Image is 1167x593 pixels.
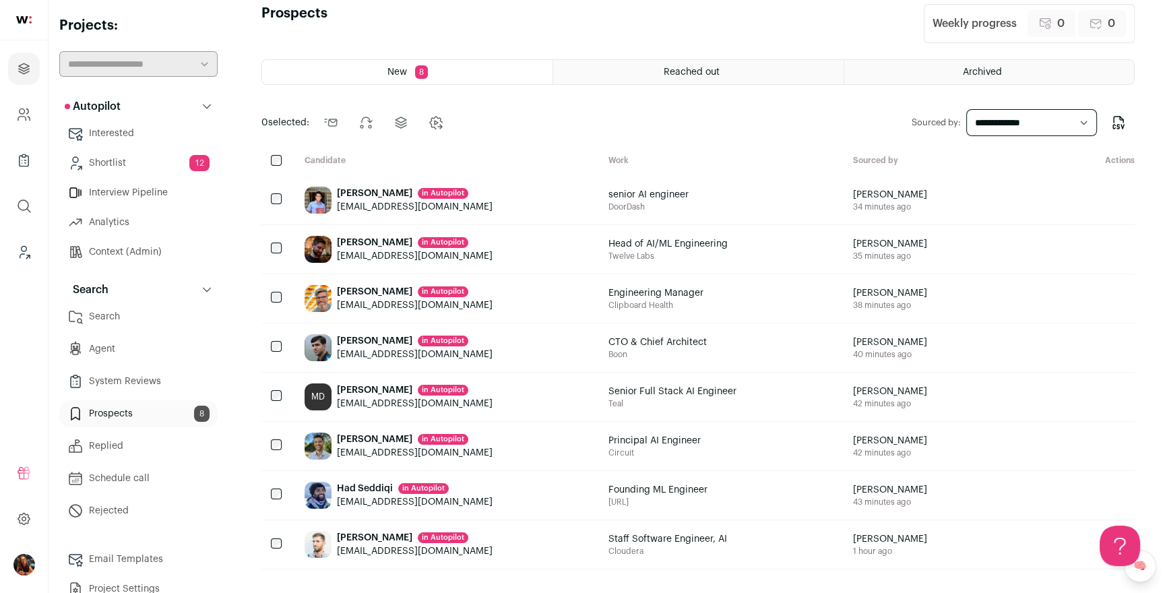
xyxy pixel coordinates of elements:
[608,188,689,201] span: senior AI engineer
[59,150,218,177] a: Shortlist12
[8,236,40,268] a: Leads (Backoffice)
[65,98,121,115] p: Autopilot
[337,383,493,397] div: [PERSON_NAME]
[853,497,927,507] span: 43 minutes ago
[598,155,842,168] div: Work
[59,368,218,395] a: System Reviews
[337,334,493,348] div: [PERSON_NAME]
[337,446,493,460] div: [EMAIL_ADDRESS][DOMAIN_NAME]
[337,495,493,509] div: [EMAIL_ADDRESS][DOMAIN_NAME]
[608,447,701,458] span: Circuit
[608,546,727,557] span: Cloudera
[337,285,493,299] div: [PERSON_NAME]
[853,188,927,201] span: [PERSON_NAME]
[853,398,927,409] span: 42 minutes ago
[853,349,927,360] span: 40 minutes ago
[963,67,1002,77] span: Archived
[59,239,218,266] a: Context (Admin)
[305,482,332,509] img: a0b74434a61e6d645d1fd00165350ff15d39dc1b1c7b6ece19d117d94d0977ec
[337,348,493,361] div: [EMAIL_ADDRESS][DOMAIN_NAME]
[853,546,927,557] span: 1 hour ago
[305,334,332,361] img: e2806f8ec8478a62c3b8b1d0dc1cec3d03fb46db8e85f6ed37391910eddc1066
[59,179,218,206] a: Interview Pipeline
[59,497,218,524] a: Rejected
[13,554,35,575] img: 13968079-medium_jpg
[1102,106,1135,139] button: Export to CSV
[608,336,707,349] span: CTO & Chief Architect
[261,4,327,43] h1: Prospects
[415,65,428,79] span: 8
[59,400,218,427] a: Prospects8
[844,60,1134,84] a: Archived
[261,116,309,129] span: selected:
[1100,526,1140,566] iframe: Help Scout Beacon - Open
[853,251,927,261] span: 35 minutes ago
[8,53,40,85] a: Projects
[842,155,1032,168] div: Sourced by
[8,98,40,131] a: Company and ATS Settings
[912,117,961,128] label: Sourced by:
[853,300,927,311] span: 38 minutes ago
[261,118,268,127] span: 0
[337,397,493,410] div: [EMAIL_ADDRESS][DOMAIN_NAME]
[305,285,332,312] img: f31612088bdb55bd876d3433a5d465e3137c91bfb6a35ee7809d73f6cb29e867.jpg
[608,237,728,251] span: Head of AI/ML Engineering
[194,406,210,422] span: 8
[608,398,736,409] span: Teal
[853,336,927,349] span: [PERSON_NAME]
[337,544,493,558] div: [EMAIL_ADDRESS][DOMAIN_NAME]
[608,434,701,447] span: Principal AI Engineer
[65,282,108,298] p: Search
[418,385,468,396] div: in Autopilot
[337,531,493,544] div: [PERSON_NAME]
[59,303,218,330] a: Search
[553,60,843,84] a: Reached out
[305,383,332,410] div: MD
[418,188,468,199] div: in Autopilot
[418,336,468,346] div: in Autopilot
[1124,550,1156,582] a: 🧠
[853,237,927,251] span: [PERSON_NAME]
[608,385,736,398] span: Senior Full Stack AI Engineer
[294,155,598,168] div: Candidate
[59,93,218,120] button: Autopilot
[608,349,707,360] span: Boon
[59,120,218,147] a: Interested
[59,276,218,303] button: Search
[189,155,210,171] span: 12
[418,286,468,297] div: in Autopilot
[608,532,727,546] span: Staff Software Engineer, AI
[305,433,332,460] img: 4afef4aba8d1ecf39aac257c215fb91f5b2275307201e8b992e108d6511e06b6
[608,201,689,212] span: DoorDash
[59,546,218,573] a: Email Templates
[608,300,703,311] span: Clipboard Health
[1108,15,1115,32] span: 0
[13,554,35,575] button: Open dropdown
[398,483,449,494] div: in Autopilot
[418,434,468,445] div: in Autopilot
[305,236,332,263] img: 3da9c6269c2893f0553ea3de78f599e651eca5b7f92ef801b49cc93ba1b74fb8
[853,434,927,447] span: [PERSON_NAME]
[8,144,40,177] a: Company Lists
[16,16,32,24] img: wellfound-shorthand-0d5821cbd27db2630d0214b213865d53afaa358527fdda9d0ea32b1df1b89c2c.svg
[337,482,493,495] div: Had Seddiqi
[608,286,703,300] span: Engineering Manager
[337,236,493,249] div: [PERSON_NAME]
[337,187,493,200] div: [PERSON_NAME]
[933,15,1017,32] div: Weekly progress
[59,209,218,236] a: Analytics
[305,187,332,214] img: a4585e303acb95947d41c1f871d25b4b0085c8894f180a3c99bcbbf224be61c9
[59,16,218,35] h2: Projects:
[337,299,493,312] div: [EMAIL_ADDRESS][DOMAIN_NAME]
[853,483,927,497] span: [PERSON_NAME]
[1057,15,1065,32] span: 0
[337,200,493,214] div: [EMAIL_ADDRESS][DOMAIN_NAME]
[664,67,720,77] span: Reached out
[608,251,728,261] span: Twelve Labs
[1032,155,1135,168] div: Actions
[59,336,218,363] a: Agent
[608,497,707,507] span: [URL]
[418,532,468,543] div: in Autopilot
[387,67,407,77] span: New
[59,433,218,460] a: Replied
